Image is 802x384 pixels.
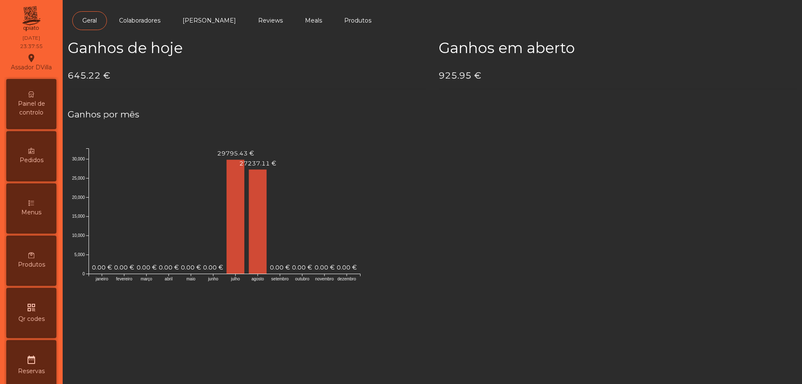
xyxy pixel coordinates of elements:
[251,277,264,281] text: agosto
[231,277,240,281] text: julho
[137,264,157,271] text: 0.00 €
[20,156,43,165] span: Pedidos
[116,277,132,281] text: fevereiro
[315,264,335,271] text: 0.00 €
[68,39,426,57] h2: Ganhos de hoje
[72,233,85,238] text: 10,000
[21,4,41,33] img: qpiato
[72,11,107,30] a: Geral
[295,277,310,281] text: outubro
[239,160,276,167] text: 27237.11 €
[72,195,85,200] text: 20,000
[18,315,45,323] span: Qr codes
[159,264,179,271] text: 0.00 €
[92,264,112,271] text: 0.00 €
[18,367,45,376] span: Reservas
[334,11,381,30] a: Produtos
[295,11,332,30] a: Meals
[141,277,152,281] text: março
[23,34,40,42] div: [DATE]
[186,277,195,281] text: maio
[68,69,426,82] h4: 645.22 €
[26,53,36,63] i: location_on
[248,11,293,30] a: Reviews
[338,277,356,281] text: dezembro
[439,39,797,57] h2: Ganhos em aberto
[271,277,289,281] text: setembro
[26,355,36,365] i: date_range
[109,11,170,30] a: Colaboradores
[181,264,201,271] text: 0.00 €
[11,52,52,73] div: Assador DVilla
[203,264,223,271] text: 0.00 €
[217,150,254,157] text: 29795.43 €
[72,176,85,181] text: 25,000
[165,277,173,281] text: abril
[8,99,54,117] span: Painel de controlo
[68,108,797,121] h4: Ganhos por mês
[82,272,85,276] text: 0
[72,157,85,161] text: 30,000
[114,264,134,271] text: 0.00 €
[21,208,41,217] span: Menus
[292,264,312,271] text: 0.00 €
[72,214,85,219] text: 15,000
[95,277,108,281] text: janeiro
[173,11,246,30] a: [PERSON_NAME]
[337,264,357,271] text: 0.00 €
[315,277,334,281] text: novembro
[26,303,36,313] i: qr_code
[270,264,290,271] text: 0.00 €
[74,252,85,257] text: 5,000
[439,69,797,82] h4: 925.95 €
[20,43,43,50] div: 23:37:55
[18,260,45,269] span: Produtos
[208,277,218,281] text: junho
